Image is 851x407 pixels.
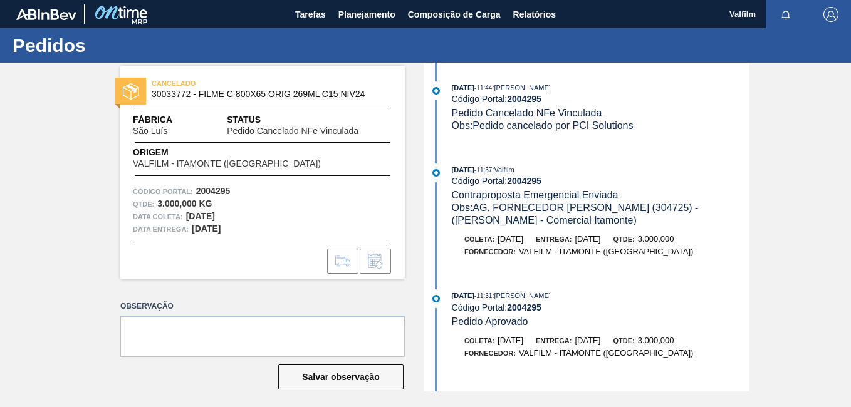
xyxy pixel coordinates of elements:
[157,198,212,209] strong: 3.000,000 KG
[492,84,551,91] span: : [PERSON_NAME]
[133,113,207,126] span: Fábrica
[133,223,189,235] span: Data entrega:
[464,349,516,357] span: Fornecedor:
[507,94,541,104] strong: 2004295
[452,120,634,131] span: Obs: Pedido cancelado por PCI Solutions
[338,7,395,22] span: Planejamento
[536,337,572,344] span: Entrega:
[133,210,183,223] span: Data coleta:
[452,202,701,225] span: Obs: AG. FORNECEDOR [PERSON_NAME] (304725) - ([PERSON_NAME] - Comercial Itamonte)
[507,302,541,312] strong: 2004295
[452,84,474,91] span: [DATE]
[507,176,541,186] strong: 2004295
[464,235,494,243] span: Coleta:
[519,348,694,358] span: VALFILM - ITAMONTE ([GEOGRAPHIC_DATA])
[13,38,235,53] h1: Pedidos
[432,169,440,177] img: atual
[133,185,193,198] span: Código Portal:
[133,146,357,159] span: Origem
[513,7,556,22] span: Relatórios
[464,337,494,344] span: Coleta:
[474,167,492,173] span: - 11:37
[192,224,221,234] strong: [DATE]
[575,336,600,345] span: [DATE]
[452,176,749,186] div: Código Portal:
[152,77,327,90] span: CANCELADO
[196,186,231,196] strong: 2004295
[452,292,474,299] span: [DATE]
[432,87,440,95] img: atual
[575,234,600,244] span: [DATE]
[452,108,602,118] span: Pedido Cancelado NFe Vinculada
[452,94,749,104] div: Código Portal:
[498,234,523,244] span: [DATE]
[295,7,326,22] span: Tarefas
[133,159,321,168] span: VALFILM - ITAMONTE ([GEOGRAPHIC_DATA])
[120,297,405,316] label: Observação
[823,7,838,22] img: Logout
[278,364,404,389] button: Salvar observação
[464,248,516,255] span: Fornecedor:
[536,235,572,243] span: Entrega:
[16,9,76,20] img: TNhmsLtSVTkK8tSr43FrP2fwEKptu5GPRR3wAAAABJRU5ErkJggg==
[492,292,551,299] span: : [PERSON_NAME]
[474,292,492,299] span: - 11:31
[452,302,749,312] div: Código Portal:
[186,211,215,221] strong: [DATE]
[133,198,154,210] span: Qtde :
[133,126,167,136] span: São Luís
[492,166,514,173] span: : Valfilm
[519,247,694,256] span: VALFILM - ITAMONTE ([GEOGRAPHIC_DATA])
[766,6,806,23] button: Notificações
[432,295,440,302] img: atual
[474,85,492,91] span: - 11:44
[408,7,501,22] span: Composição de Carga
[638,234,674,244] span: 3.000,000
[123,83,139,100] img: status
[360,249,391,274] div: Informar alteração no pedido
[452,190,619,200] span: Contraproposta Emergencial Enviada
[452,316,528,327] span: Pedido Aprovado
[452,166,474,173] span: [DATE]
[152,90,379,99] span: 30033772 - FILME C 800X65 ORIG 269ML C15 NIV24
[227,113,392,126] span: Status
[327,249,358,274] div: Ir para Composição de Carga
[227,126,358,136] span: Pedido Cancelado NFe Vinculada
[638,336,674,345] span: 3.000,000
[498,336,523,345] span: [DATE]
[613,235,634,243] span: Qtde:
[613,337,634,344] span: Qtde:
